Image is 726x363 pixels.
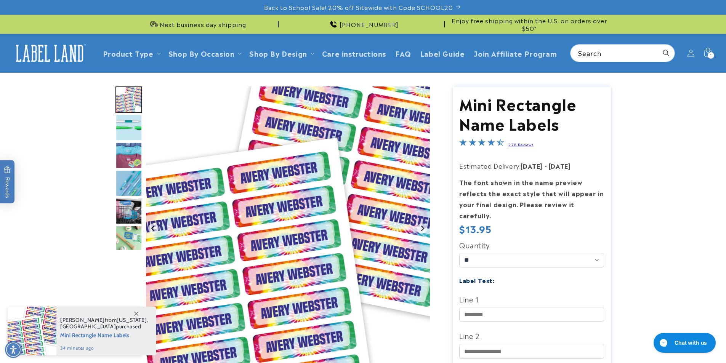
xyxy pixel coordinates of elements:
span: 1 [710,52,712,59]
span: Enjoy free shipping within the U.S. on orders over $50* [448,17,611,32]
button: Search [658,45,675,61]
button: Go to last slide [148,223,159,233]
a: Label Guide [416,44,470,62]
img: Label Land [11,42,88,65]
a: Shop By Design [249,48,307,58]
span: [US_STATE] [117,317,147,323]
span: Back to School Sale! 20% off Sitewide with Code SCHOOL20 [264,3,453,11]
span: FAQ [395,49,411,58]
div: Announcement [115,15,279,34]
span: Label Guide [420,49,465,58]
h1: Mini Rectangle Name Labels [459,93,604,133]
span: 4.7-star overall rating [459,139,504,149]
button: Next slide [417,223,427,233]
div: Go to slide 6 [115,225,142,252]
a: Label Land [9,38,91,68]
strong: [DATE] [549,161,571,170]
span: [PERSON_NAME] [60,317,105,323]
span: Next business day shipping [160,21,246,28]
label: Line 1 [459,293,604,305]
div: Announcement [448,15,611,34]
a: Product Type [103,48,154,58]
span: [GEOGRAPHIC_DATA] [60,323,116,330]
summary: Shop By Occasion [164,44,245,62]
img: Mini Rectangle Name Labels - Label Land [115,170,142,197]
span: Join Affiliate Program [474,49,557,58]
a: 278 Reviews [508,142,534,147]
a: Join Affiliate Program [469,44,561,62]
label: Quantity [459,239,604,251]
div: Go to slide 5 [115,198,142,224]
div: Go to slide 2 [115,114,142,141]
strong: [DATE] [521,161,543,170]
a: Care instructions [317,44,391,62]
label: Line 2 [459,329,604,342]
summary: Shop By Design [245,44,317,62]
strong: The font shown in the name preview reflects the exact style that will appear in your final design... [459,178,604,219]
strong: - [545,161,547,170]
img: Mini Rectangle Name Labels - Label Land [115,198,142,224]
span: Rewards [4,166,11,198]
img: Mini Rectangle Name Labels - Label Land [115,86,142,113]
label: Label Text: [459,276,495,285]
img: Mini Rectangle Name Labels - Label Land [115,142,142,169]
span: Shop By Occasion [168,49,235,58]
span: [PHONE_NUMBER] [340,21,399,28]
span: $13.95 [459,223,492,235]
div: Go to slide 1 [115,86,142,113]
summary: Product Type [98,44,164,62]
div: Go to slide 4 [115,170,142,197]
iframe: Gorgias live chat messenger [650,330,718,355]
div: Accessibility Menu [5,341,22,358]
img: Basketball design mini rectangle name label applied to a pen [115,114,142,141]
span: Care instructions [322,49,386,58]
a: FAQ [391,44,416,62]
span: from , purchased [60,317,148,330]
img: Mini Rectangle Name Labels - Label Land [115,225,142,252]
div: Announcement [282,15,445,34]
div: Go to slide 3 [115,142,142,169]
p: Estimated Delivery: [459,160,604,171]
